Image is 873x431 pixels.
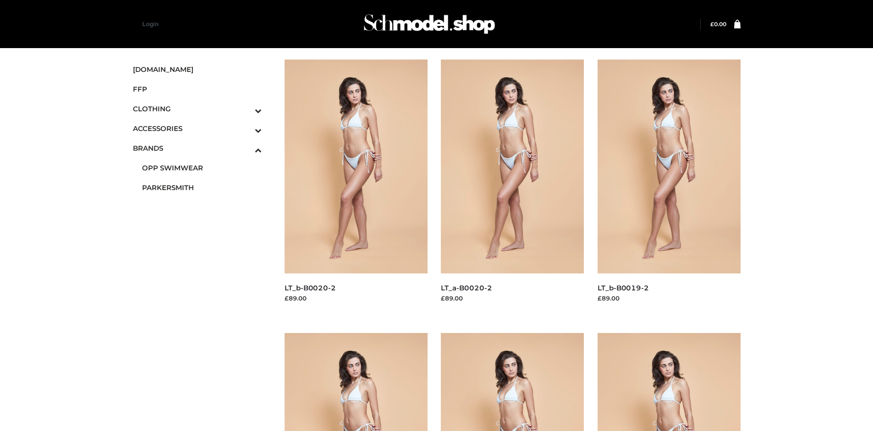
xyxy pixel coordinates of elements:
div: £89.00 [598,294,741,303]
a: LT_b-B0019-2 [598,284,649,292]
button: Toggle Submenu [230,119,262,138]
a: [DOMAIN_NAME] [133,60,262,79]
a: £0.00 [710,21,726,27]
span: PARKERSMITH [142,182,262,193]
button: Toggle Submenu [230,138,262,158]
span: [DOMAIN_NAME] [133,64,262,75]
a: BRANDSToggle Submenu [133,138,262,158]
button: Toggle Submenu [230,99,262,119]
span: OPP SWIMWEAR [142,163,262,173]
a: CLOTHINGToggle Submenu [133,99,262,119]
a: ACCESSORIESToggle Submenu [133,119,262,138]
div: £89.00 [441,294,584,303]
a: Login [143,21,159,27]
bdi: 0.00 [710,21,726,27]
span: £ [710,21,714,27]
div: £89.00 [285,294,428,303]
img: Schmodel Admin 964 [361,6,498,42]
a: LT_b-B0020-2 [285,284,336,292]
a: PARKERSMITH [142,178,262,197]
span: CLOTHING [133,104,262,114]
span: ACCESSORIES [133,123,262,134]
a: OPP SWIMWEAR [142,158,262,178]
span: BRANDS [133,143,262,153]
a: LT_a-B0020-2 [441,284,492,292]
span: FFP [133,84,262,94]
a: FFP [133,79,262,99]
